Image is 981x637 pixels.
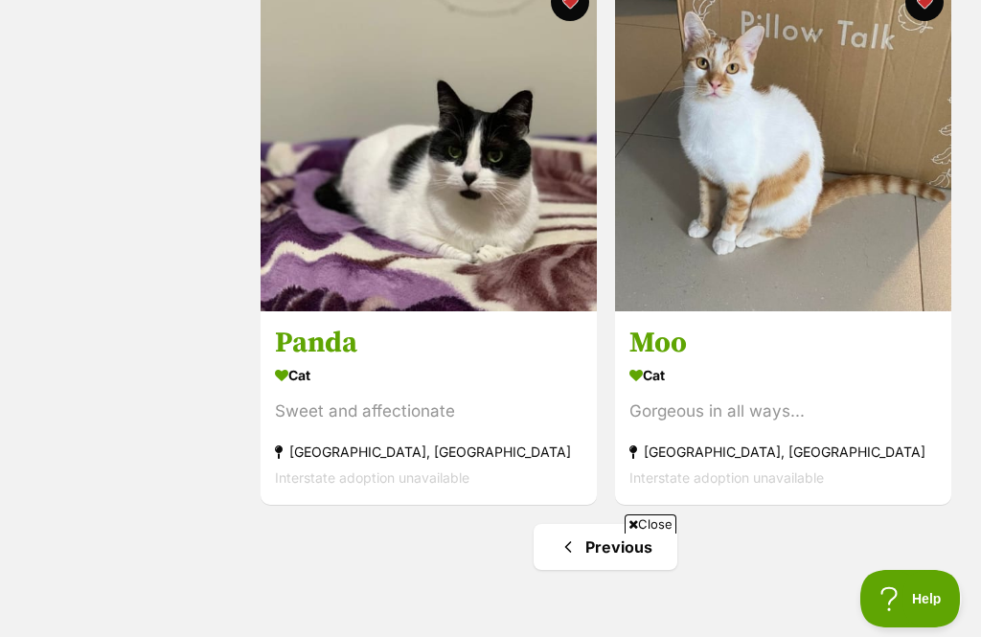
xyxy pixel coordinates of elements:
[275,398,582,424] div: Sweet and affectionate
[615,310,951,505] a: Moo Cat Gorgeous in all ways... [GEOGRAPHIC_DATA], [GEOGRAPHIC_DATA] Interstate adoption unavaila...
[259,524,952,570] nav: Pagination
[26,541,955,627] iframe: Advertisement
[629,439,937,465] div: [GEOGRAPHIC_DATA], [GEOGRAPHIC_DATA]
[629,469,824,486] span: Interstate adoption unavailable
[275,439,582,465] div: [GEOGRAPHIC_DATA], [GEOGRAPHIC_DATA]
[625,514,676,534] span: Close
[629,398,937,424] div: Gorgeous in all ways...
[275,325,582,361] h3: Panda
[629,361,937,389] div: Cat
[275,469,469,486] span: Interstate adoption unavailable
[534,524,677,570] a: Previous page
[629,325,937,361] h3: Moo
[275,361,582,389] div: Cat
[860,570,962,627] iframe: Help Scout Beacon - Open
[261,310,597,505] a: Panda Cat Sweet and affectionate [GEOGRAPHIC_DATA], [GEOGRAPHIC_DATA] Interstate adoption unavail...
